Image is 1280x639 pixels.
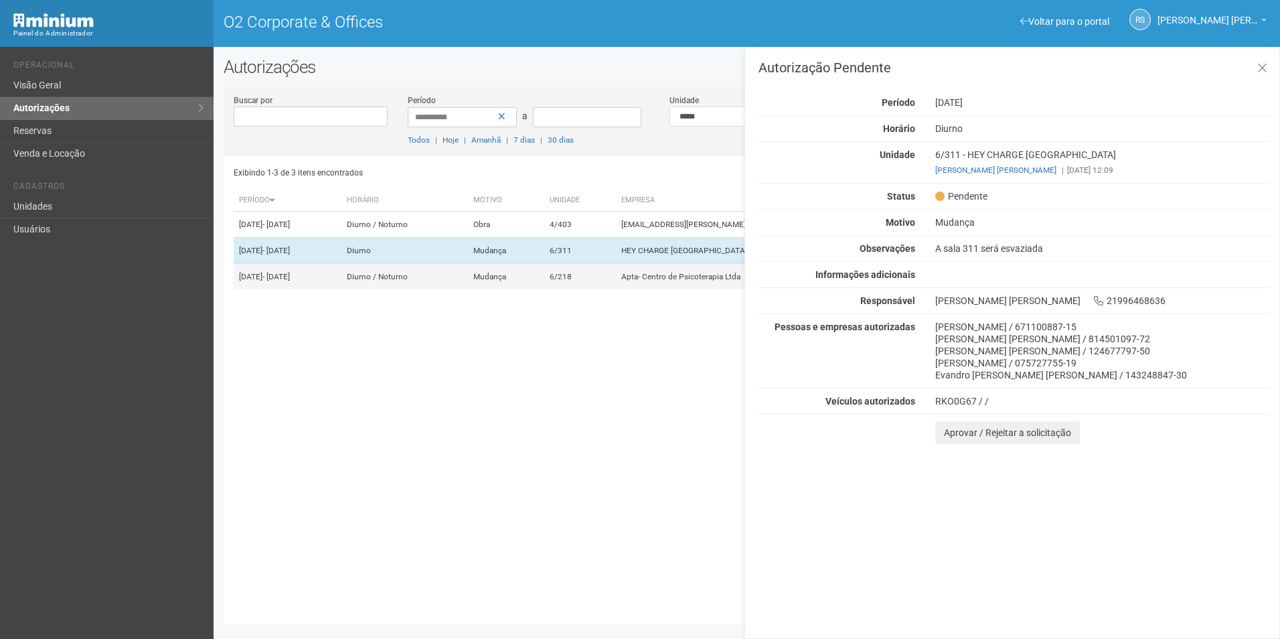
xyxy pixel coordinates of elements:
span: Rayssa Soares Ribeiro [1157,2,1258,25]
h3: Autorização Pendente [758,61,1269,74]
a: Amanhã [471,135,501,145]
span: - [DATE] [262,272,290,281]
td: Obra [468,212,544,238]
li: Cadastros [13,182,204,196]
strong: Responsável [860,295,915,306]
span: | [464,135,466,145]
div: Evandro [PERSON_NAME] [PERSON_NAME] / 143248847-30 [935,369,1269,381]
strong: Informações adicionais [815,269,915,280]
a: [PERSON_NAME] [PERSON_NAME] [1157,17,1267,27]
th: Período [234,190,342,212]
a: RS [1129,9,1151,30]
div: [DATE] [925,96,1279,109]
strong: Observações [860,243,915,254]
th: Unidade [544,190,616,212]
strong: Motivo [886,217,915,228]
div: Mudança [925,216,1279,228]
span: | [540,135,542,145]
td: [DATE] [234,264,342,290]
td: 4/403 [544,212,616,238]
div: A sala 311 será esvaziada [925,242,1279,255]
div: Exibindo 1-3 de 3 itens encontrados [234,163,744,183]
div: 6/311 - HEY CHARGE [GEOGRAPHIC_DATA] [925,149,1279,176]
strong: Unidade [880,149,915,160]
h2: Autorizações [224,57,1270,77]
td: Diurno / Noturno [341,264,467,290]
td: [EMAIL_ADDRESS][PERSON_NAME][DOMAIN_NAME] [616,212,959,238]
label: Unidade [669,94,699,106]
strong: Horário [883,123,915,134]
h1: O2 Corporate & Offices [224,13,737,31]
span: - [DATE] [262,220,290,229]
th: Motivo [468,190,544,212]
button: Aprovar / Rejeitar a solicitação [935,421,1080,444]
span: - [DATE] [262,246,290,255]
td: [DATE] [234,238,342,264]
div: RKO0G67 / / [935,395,1269,407]
td: [DATE] [234,212,342,238]
div: [PERSON_NAME] / 075727755-19 [935,357,1269,369]
div: [PERSON_NAME] [PERSON_NAME] / 124677797-50 [935,345,1269,357]
strong: Veículos autorizados [825,396,915,407]
th: Horário [341,190,467,212]
a: 7 dias [513,135,535,145]
td: HEY CHARGE [GEOGRAPHIC_DATA] [616,238,959,264]
td: Mudança [468,238,544,264]
div: [DATE] 12:09 [935,164,1269,176]
label: Período [408,94,436,106]
a: 30 dias [548,135,574,145]
strong: Pessoas e empresas autorizadas [775,322,915,332]
span: | [435,135,437,145]
span: | [506,135,508,145]
td: Diurno [341,238,467,264]
label: Buscar por [234,94,272,106]
strong: Período [882,97,915,108]
div: Diurno [925,123,1279,135]
a: Todos [408,135,430,145]
li: Operacional [13,60,204,74]
span: Pendente [935,190,987,202]
img: Minium [13,13,94,27]
td: 6/311 [544,238,616,264]
td: Mudança [468,264,544,290]
a: [PERSON_NAME] [PERSON_NAME] [935,165,1056,175]
div: Painel do Administrador [13,27,204,40]
th: Empresa [616,190,959,212]
strong: Status [887,191,915,202]
span: | [1062,165,1064,175]
span: a [522,111,528,121]
td: 6/218 [544,264,616,290]
div: [PERSON_NAME] [PERSON_NAME] 21996468636 [925,295,1279,307]
td: Diurno / Noturno [341,212,467,238]
a: Hoje [443,135,459,145]
td: Apta- Centro de Psicoterapia Ltda [616,264,959,290]
div: [PERSON_NAME] [PERSON_NAME] / 814501097-72 [935,333,1269,345]
div: [PERSON_NAME] / 671100887-15 [935,321,1269,333]
a: Voltar para o portal [1020,16,1109,27]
